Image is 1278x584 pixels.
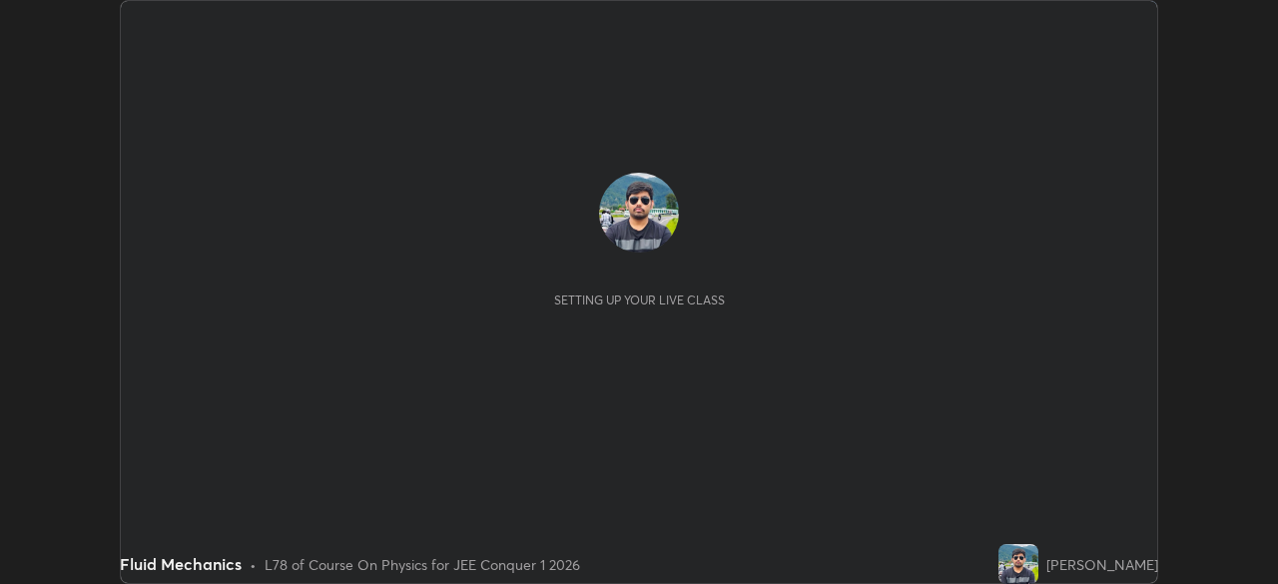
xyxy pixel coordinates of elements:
[554,292,725,307] div: Setting up your live class
[265,554,580,575] div: L78 of Course On Physics for JEE Conquer 1 2026
[120,552,242,576] div: Fluid Mechanics
[998,544,1038,584] img: b94a4ccbac2546dc983eb2139155ff30.jpg
[250,554,257,575] div: •
[1046,554,1158,575] div: [PERSON_NAME]
[599,173,679,253] img: b94a4ccbac2546dc983eb2139155ff30.jpg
